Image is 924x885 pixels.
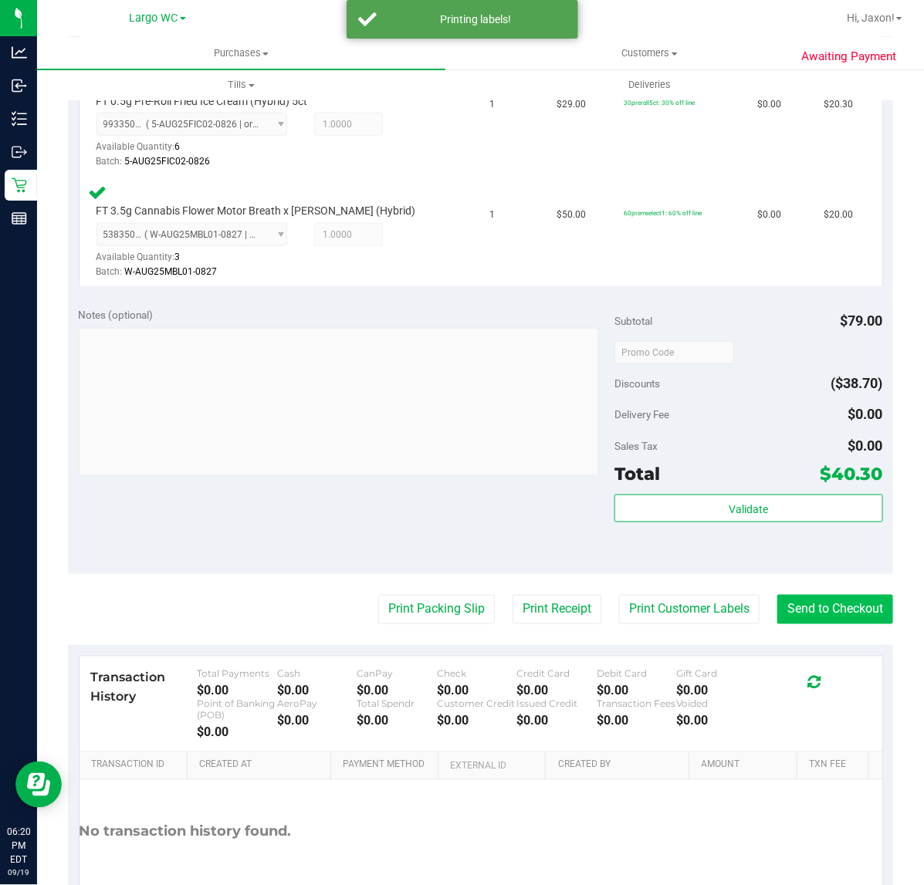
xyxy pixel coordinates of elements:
[729,503,768,515] span: Validate
[490,97,496,112] span: 1
[130,12,178,25] span: Largo WC
[848,406,883,422] span: $0.00
[757,97,781,112] span: $0.00
[198,725,278,740] div: $0.00
[614,315,652,327] span: Subtotal
[677,668,757,680] div: Gift Card
[277,698,357,710] div: AeroPay
[12,211,27,226] inline-svg: Reports
[517,714,597,728] div: $0.00
[614,463,660,485] span: Total
[677,714,757,728] div: $0.00
[847,12,895,24] span: Hi, Jaxon!
[608,78,692,92] span: Deliveries
[198,684,278,698] div: $0.00
[437,698,517,710] div: Customer Credit
[80,780,292,884] div: No transaction history found.
[597,668,677,680] div: Debit Card
[517,668,597,680] div: Credit Card
[624,209,702,217] span: 60premselect1: 60% off line
[517,698,597,710] div: Issued Credit
[597,714,677,728] div: $0.00
[824,208,854,222] span: $20.00
[357,714,438,728] div: $0.00
[445,37,854,69] a: Customers
[96,246,297,276] div: Available Quantity:
[437,714,517,728] div: $0.00
[96,266,123,277] span: Batch:
[446,46,853,60] span: Customers
[15,762,62,808] iframe: Resource center
[199,759,324,772] a: Created At
[378,595,495,624] button: Print Packing Slip
[809,759,862,772] a: Txn Fee
[597,698,677,710] div: Transaction Fees
[445,69,854,101] a: Deliveries
[841,312,883,329] span: $79.00
[513,595,601,624] button: Print Receipt
[96,204,416,218] span: FT 3.5g Cannabis Flower Motor Breath x [PERSON_NAME] (Hybrid)
[12,144,27,160] inline-svg: Outbound
[96,94,308,109] span: FT 0.5g Pre-Roll Fried Ice Cream (Hybrid) 5ct
[37,37,445,69] a: Purchases
[12,177,27,193] inline-svg: Retail
[96,136,297,166] div: Available Quantity:
[614,440,658,452] span: Sales Tax
[12,111,27,127] inline-svg: Inventory
[277,684,357,698] div: $0.00
[677,698,757,710] div: Voided
[198,668,278,680] div: Total Payments
[438,752,545,780] th: External ID
[614,341,734,364] input: Promo Code
[125,156,211,167] span: 5-AUG25FIC02-0826
[175,141,181,152] span: 6
[437,668,517,680] div: Check
[198,698,278,721] div: Point of Banking (POB)
[757,208,781,222] span: $0.00
[277,668,357,680] div: Cash
[702,759,791,772] a: Amount
[821,463,883,485] span: $40.30
[677,684,757,698] div: $0.00
[37,69,445,101] a: Tills
[7,825,30,866] p: 06:20 PM EDT
[597,684,677,698] div: $0.00
[619,595,760,624] button: Print Customer Labels
[385,12,567,27] div: Printing labels!
[357,668,438,680] div: CanPay
[624,99,696,106] span: 30preroll5ct: 30% off line
[557,208,586,222] span: $50.00
[37,46,445,60] span: Purchases
[96,156,123,167] span: Batch:
[175,252,181,262] span: 3
[38,78,445,92] span: Tills
[848,437,883,454] span: $0.00
[343,759,432,772] a: Payment Method
[614,370,660,397] span: Discounts
[12,45,27,60] inline-svg: Analytics
[277,714,357,728] div: $0.00
[824,97,854,112] span: $20.30
[614,495,882,522] button: Validate
[7,866,30,878] p: 09/19
[831,375,883,391] span: ($38.70)
[801,48,896,66] span: Awaiting Payment
[517,684,597,698] div: $0.00
[357,698,438,710] div: Total Spendr
[557,97,586,112] span: $29.00
[437,684,517,698] div: $0.00
[614,408,669,421] span: Delivery Fee
[558,759,683,772] a: Created By
[79,309,154,321] span: Notes (optional)
[91,759,181,772] a: Transaction ID
[125,266,218,277] span: W-AUG25MBL01-0827
[777,595,893,624] button: Send to Checkout
[357,684,438,698] div: $0.00
[12,78,27,93] inline-svg: Inbound
[490,208,496,222] span: 1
